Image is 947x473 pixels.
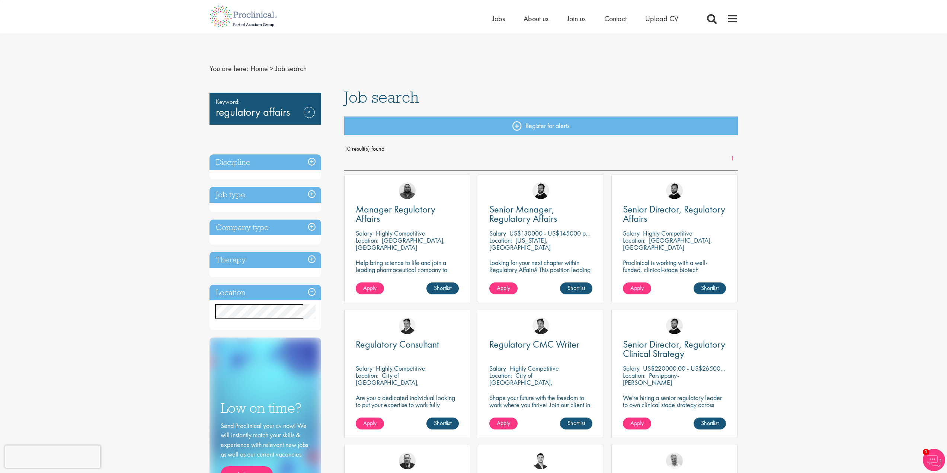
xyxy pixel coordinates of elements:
img: Nick Walker [666,317,683,334]
span: Senior Manager, Regulatory Affairs [489,203,557,225]
img: Peter Duvall [532,317,549,334]
span: Apply [497,419,510,427]
span: Location: [356,371,378,380]
a: Shortlist [560,282,592,294]
span: Apply [630,419,644,427]
p: We're hiring a senior regulatory leader to own clinical stage strategy across multiple programs. [623,394,726,415]
a: Jobs [492,14,505,23]
a: Remove [304,107,315,128]
span: Job search [344,87,419,107]
span: Salary [489,364,506,373]
span: 1 [923,449,929,455]
p: US$130000 - US$145000 per annum [509,229,609,237]
span: Regulatory CMC Writer [489,338,579,351]
a: Contact [604,14,627,23]
a: Apply [489,418,518,429]
a: Shortlist [426,418,459,429]
a: Shortlist [560,418,592,429]
a: Join us [567,14,586,23]
p: Proclinical is working with a well-funded, clinical-stage biotech developing transformative thera... [623,259,726,294]
div: Discipline [209,154,321,170]
span: Salary [356,364,372,373]
a: Shortlist [426,282,459,294]
h3: Location [209,285,321,301]
span: Location: [489,371,512,380]
span: Location: [623,236,646,245]
img: Peter Duvall [399,317,416,334]
p: [GEOGRAPHIC_DATA], [GEOGRAPHIC_DATA] [356,236,445,252]
span: Salary [623,364,640,373]
h3: Job type [209,187,321,203]
p: Parsippany-[PERSON_NAME][GEOGRAPHIC_DATA], [GEOGRAPHIC_DATA] [623,371,686,401]
img: Ashley Bennett [399,182,416,199]
p: Highly Competitive [643,229,692,237]
a: Regulatory CMC Writer [489,340,592,349]
span: Regulatory Consultant [356,338,439,351]
span: Apply [630,284,644,292]
a: Senior Director, Regulatory Affairs [623,205,726,223]
div: regulatory affairs [209,93,321,125]
p: Highly Competitive [509,364,559,373]
img: Jakub Hanas [399,453,416,469]
a: About us [524,14,548,23]
span: Salary [356,229,372,237]
h3: Company type [209,220,321,236]
img: Nick Walker [666,182,683,199]
p: Shape your future with the freedom to work where you thrive! Join our client in this fully remote... [489,394,592,415]
img: Joshua Godden [532,453,549,469]
p: Help bring science to life and join a leading pharmaceutical company to play a key role in delive... [356,259,459,294]
span: Apply [363,284,377,292]
span: Keyword: [216,96,315,107]
span: 10 result(s) found [344,143,738,154]
a: Shortlist [694,418,726,429]
span: Senior Director, Regulatory Clinical Strategy [623,338,725,360]
span: Salary [489,229,506,237]
span: Senior Director, Regulatory Affairs [623,203,725,225]
h3: Low on time? [221,401,310,415]
a: Manager Regulatory Affairs [356,205,459,223]
p: [GEOGRAPHIC_DATA], [GEOGRAPHIC_DATA] [623,236,712,252]
span: Location: [356,236,378,245]
span: Salary [623,229,640,237]
a: Apply [623,418,651,429]
a: Upload CV [645,14,678,23]
p: Are you a dedicated individual looking to put your expertise to work fully flexibly in a remote p... [356,394,459,429]
img: Joshua Bye [666,453,683,469]
a: breadcrumb link [250,64,268,73]
span: You are here: [209,64,249,73]
img: Chatbot [923,449,945,471]
iframe: reCAPTCHA [5,445,100,468]
span: > [270,64,273,73]
span: Apply [497,284,510,292]
span: Location: [623,371,646,380]
span: Job search [275,64,307,73]
img: Nick Walker [532,182,549,199]
span: Location: [489,236,512,245]
a: Apply [356,418,384,429]
a: Apply [356,282,384,294]
a: Apply [489,282,518,294]
span: Apply [363,419,377,427]
a: Register for alerts [344,116,738,135]
h3: Therapy [209,252,321,268]
a: Regulatory Consultant [356,340,459,349]
span: Manager Regulatory Affairs [356,203,435,225]
p: Highly Competitive [376,229,425,237]
p: City of [GEOGRAPHIC_DATA], [GEOGRAPHIC_DATA] [356,371,419,394]
a: Senior Director, Regulatory Clinical Strategy [623,340,726,358]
